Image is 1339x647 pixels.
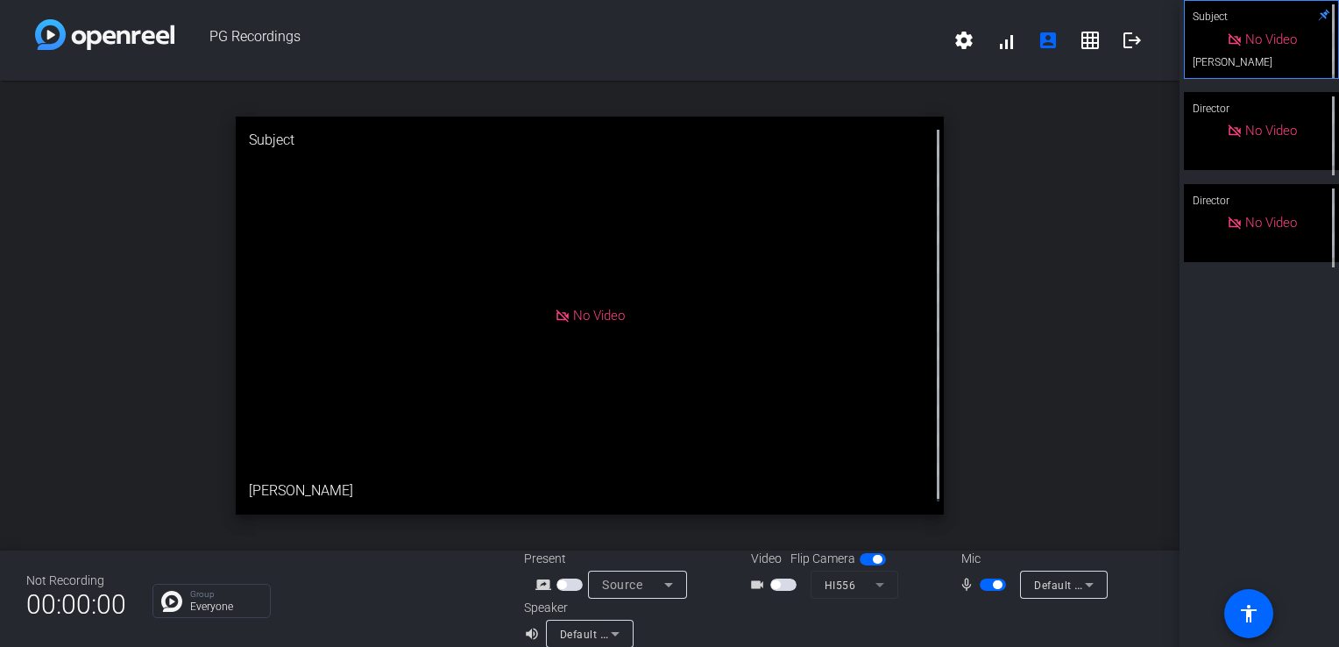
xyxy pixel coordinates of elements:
[573,308,625,323] span: No Video
[1238,603,1259,624] mat-icon: accessibility
[959,574,980,595] mat-icon: mic_none
[1184,184,1339,217] div: Director
[1245,123,1297,139] span: No Video
[190,601,261,612] p: Everyone
[190,590,261,599] p: Group
[751,550,782,568] span: Video
[174,19,943,61] span: PG Recordings
[1122,30,1143,51] mat-icon: logout
[535,574,556,595] mat-icon: screen_share_outline
[602,578,642,592] span: Source
[1184,92,1339,125] div: Director
[26,583,126,626] span: 00:00:00
[524,623,545,644] mat-icon: volume_up
[1245,215,1297,231] span: No Video
[1034,578,1268,592] span: Default - Microphone Array (Realtek(R) Audio)
[1080,30,1101,51] mat-icon: grid_on
[749,574,770,595] mat-icon: videocam_outline
[35,19,174,50] img: white-gradient.svg
[1245,32,1297,47] span: No Video
[985,19,1027,61] button: signal_cellular_alt
[524,550,699,568] div: Present
[560,627,749,641] span: Default - Speakers (Realtek(R) Audio)
[524,599,629,617] div: Speaker
[953,30,974,51] mat-icon: settings
[236,117,944,164] div: Subject
[161,591,182,612] img: Chat Icon
[790,550,855,568] span: Flip Camera
[944,550,1119,568] div: Mic
[1038,30,1059,51] mat-icon: account_box
[26,572,126,590] div: Not Recording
